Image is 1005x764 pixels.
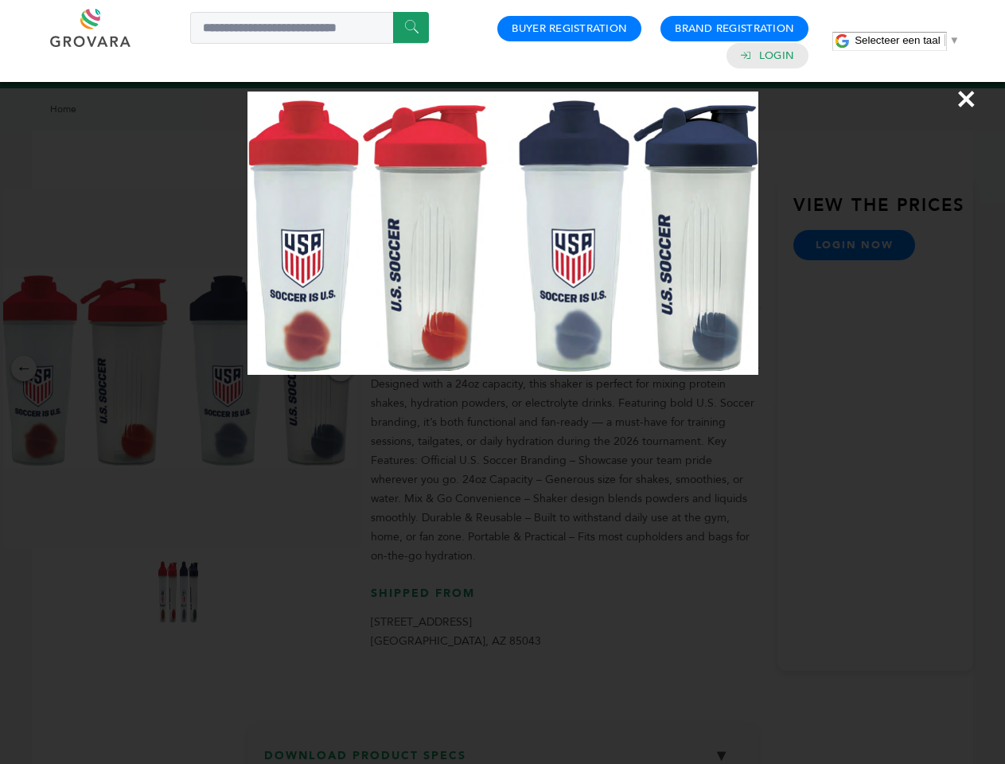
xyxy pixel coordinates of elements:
a: Login [759,49,794,63]
a: Buyer Registration [512,21,627,36]
span: × [956,76,977,121]
span: ▼ [949,34,960,46]
a: Brand Registration [675,21,794,36]
input: Search a product or brand... [190,12,429,44]
a: Selecteer een taal​ [855,34,960,46]
span: Selecteer een taal [855,34,940,46]
img: Image Preview [247,92,758,375]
